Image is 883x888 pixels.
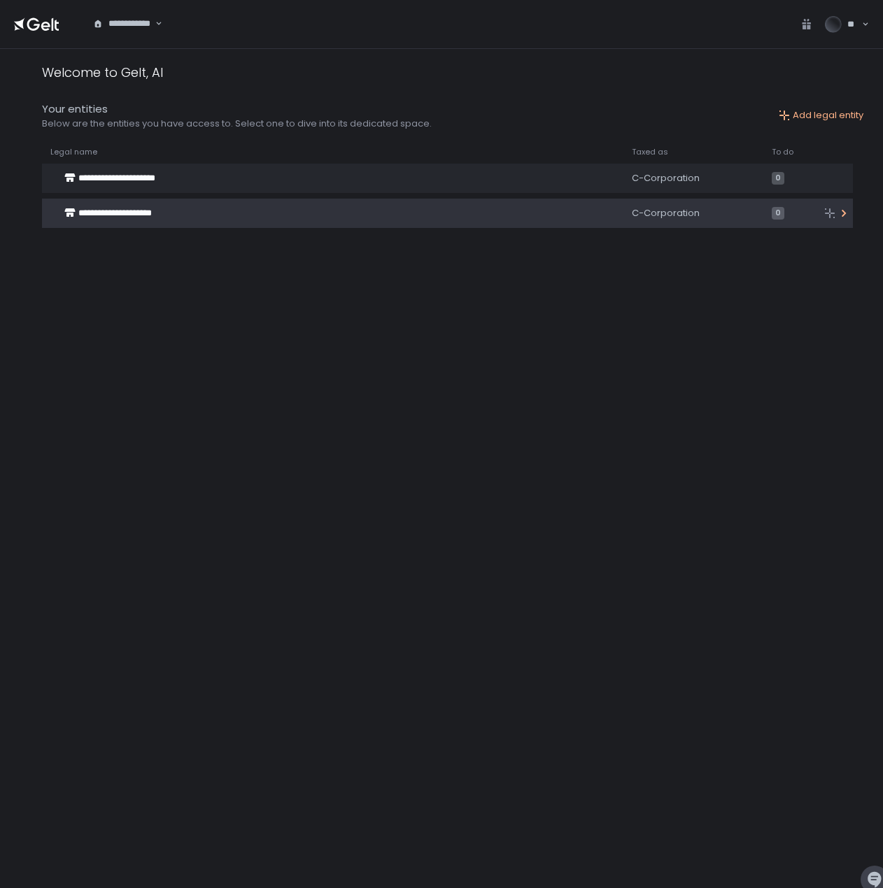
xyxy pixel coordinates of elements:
input: Search for option [93,30,154,44]
span: 0 [772,172,784,185]
div: C-Corporation [632,172,755,185]
div: C-Corporation [632,207,755,220]
div: Search for option [84,10,162,38]
div: Welcome to Gelt, Al [42,63,163,82]
div: Your entities [42,101,432,117]
button: Add legal entity [779,109,863,122]
span: Legal name [50,147,97,157]
div: Below are the entities you have access to. Select one to dive into its dedicated space. [42,117,432,130]
span: To do [772,147,793,157]
span: 0 [772,207,784,220]
span: Taxed as [632,147,668,157]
